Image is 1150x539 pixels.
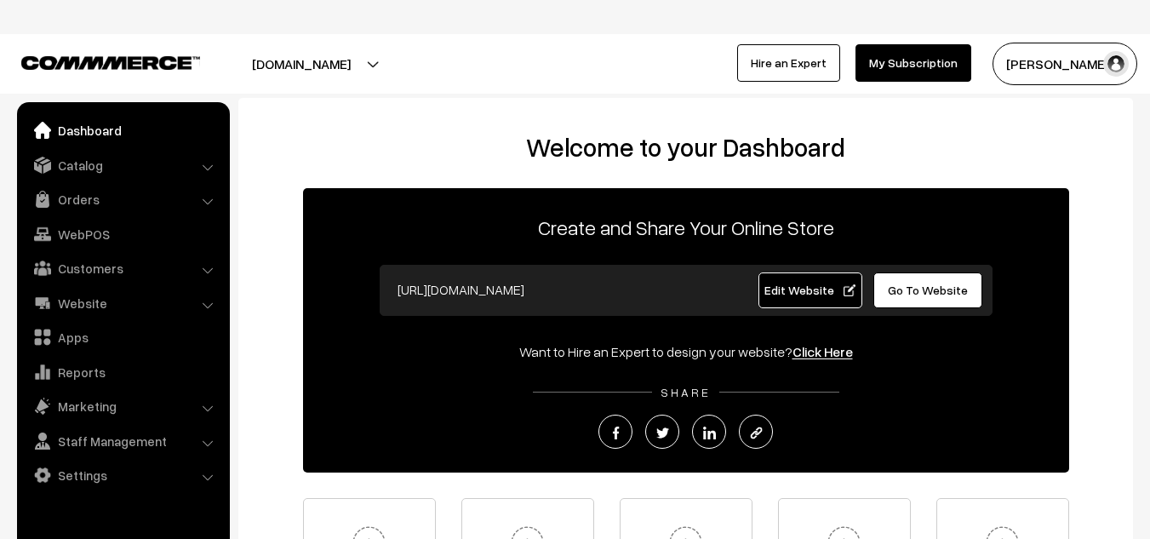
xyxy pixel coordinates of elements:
a: Reports [21,357,224,387]
span: Edit Website [764,283,855,297]
img: COMMMERCE [21,56,200,69]
div: Want to Hire an Expert to design your website? [303,341,1069,362]
p: Create and Share Your Online Store [303,212,1069,243]
a: Click Here [792,343,853,360]
a: My Subscription [855,44,971,82]
h2: Welcome to your Dashboard [255,132,1116,163]
a: Apps [21,322,224,353]
a: WebPOS [21,219,224,249]
button: [PERSON_NAME]… [993,43,1137,85]
a: Staff Management [21,426,224,456]
span: SHARE [652,385,719,399]
a: Hire an Expert [737,44,840,82]
a: Go To Website [873,272,983,308]
a: Settings [21,460,224,490]
button: [DOMAIN_NAME] [192,43,410,85]
a: Customers [21,253,224,284]
a: Catalog [21,150,224,181]
a: COMMMERCE [21,51,170,72]
a: Marketing [21,391,224,421]
img: user [1103,51,1129,77]
span: Go To Website [888,283,968,297]
a: Website [21,288,224,318]
a: Edit Website [758,272,862,308]
a: Dashboard [21,115,224,146]
a: Orders [21,184,224,215]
